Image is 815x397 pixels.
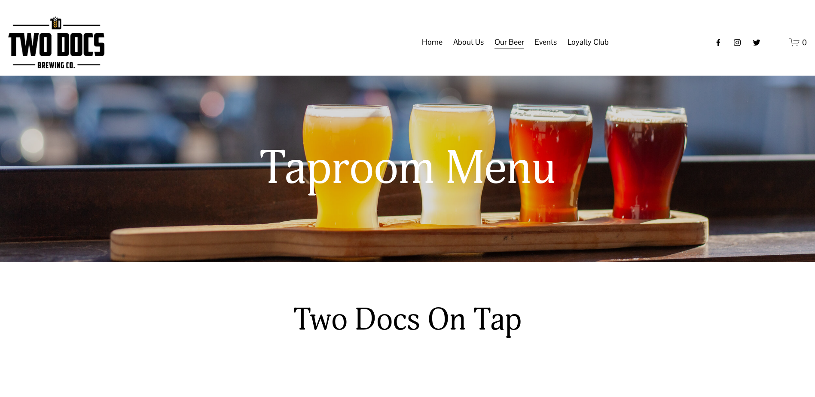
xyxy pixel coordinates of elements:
a: Home [422,34,443,51]
a: 0 items in cart [789,37,807,48]
a: folder dropdown [568,34,609,51]
span: Events [534,35,557,49]
a: folder dropdown [453,34,484,51]
a: Facebook [714,38,723,47]
h1: Taproom Menu [182,143,633,195]
span: About Us [453,35,484,49]
a: folder dropdown [494,34,524,51]
span: Loyalty Club [568,35,609,49]
h2: Two Docs On Tap [261,301,554,339]
a: folder dropdown [534,34,557,51]
span: 0 [802,37,807,47]
a: twitter-unauth [752,38,761,47]
img: Two Docs Brewing Co. [8,16,104,68]
a: instagram-unauth [733,38,742,47]
span: Our Beer [494,35,524,49]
